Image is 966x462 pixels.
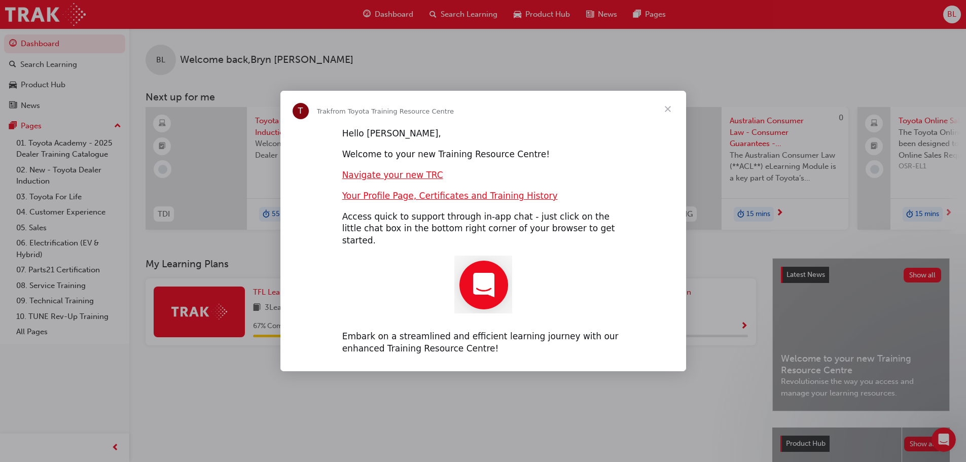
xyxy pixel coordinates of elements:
[293,103,309,119] div: Profile image for Trak
[342,170,443,180] a: Navigate your new TRC
[342,191,558,201] a: Your Profile Page, Certificates and Training History
[317,108,331,115] span: Trak
[342,211,624,247] div: Access quick to support through in-app chat - just click on the little chat box in the bottom rig...
[650,91,686,127] span: Close
[342,149,624,161] div: Welcome to your new Training Resource Centre!
[342,331,624,355] div: Embark on a streamlined and efficient learning journey with our enhanced Training Resource Centre!
[342,128,624,140] div: Hello [PERSON_NAME],
[330,108,454,115] span: from Toyota Training Resource Centre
